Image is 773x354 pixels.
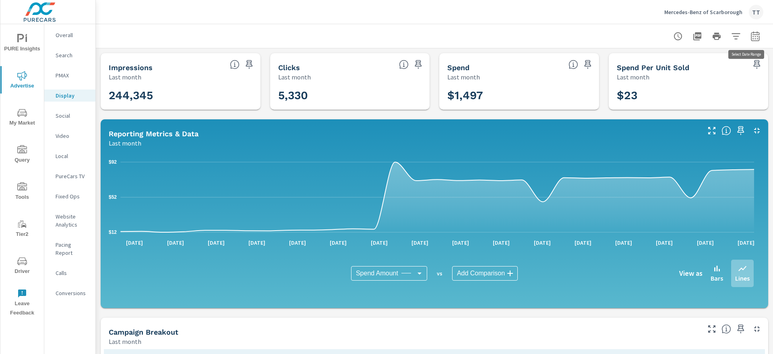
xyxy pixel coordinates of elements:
h5: Spend Per Unit Sold [617,63,689,72]
div: Social [44,110,95,122]
p: Last month [447,72,480,82]
p: Mercedes-Benz of Scarborough [664,8,742,16]
div: Pacing Report [44,239,95,259]
button: Make Fullscreen [705,124,718,137]
span: Save this to your personalized report [750,58,763,71]
div: Add Comparison [452,266,518,281]
div: Local [44,150,95,162]
h3: $23 [617,89,761,102]
p: Fixed Ops [56,192,89,200]
div: Spend Amount [351,266,427,281]
p: [DATE] [487,239,515,247]
div: Fixed Ops [44,190,95,202]
span: Understand Display data over time and see how metrics compare to each other. [721,126,731,135]
button: Make Fullscreen [705,323,718,335]
p: Last month [109,72,141,82]
span: The amount of money spent on advertising during the period. [568,60,578,69]
div: Search [44,49,95,61]
p: [DATE] [732,239,760,247]
p: [DATE] [243,239,271,247]
span: Save this to your personalized report [734,124,747,137]
span: Add Comparison [457,269,505,277]
h5: Spend [447,63,469,72]
p: [DATE] [324,239,352,247]
p: [DATE] [569,239,597,247]
span: PURE Insights [3,34,41,54]
div: nav menu [0,24,44,321]
p: Video [56,132,89,140]
p: [DATE] [446,239,475,247]
span: Save this to your personalized report [581,58,594,71]
span: Tools [3,182,41,202]
h3: $1,497 [447,89,591,102]
span: Query [3,145,41,165]
button: Apply Filters [728,28,744,44]
span: My Market [3,108,41,128]
span: The number of times an ad was clicked by a consumer. [399,60,409,69]
h5: Clicks [278,63,300,72]
div: Website Analytics [44,210,95,231]
p: PureCars TV [56,172,89,180]
span: Advertise [3,71,41,91]
h5: Impressions [109,63,153,72]
button: "Export Report to PDF" [689,28,705,44]
p: Last month [278,72,311,82]
h3: 244,345 [109,89,252,102]
p: PMAX [56,71,89,79]
p: [DATE] [202,239,230,247]
span: Save this to your personalized report [243,58,256,71]
span: This is a summary of Display performance results by campaign. Each column can be sorted. [721,324,731,334]
span: The number of times an ad was shown on your behalf. [230,60,240,69]
span: Save this to your personalized report [412,58,425,71]
p: Social [56,112,89,120]
p: [DATE] [528,239,556,247]
h6: View as [679,269,703,277]
button: Minimize Widget [750,124,763,137]
text: $12 [109,229,117,235]
p: [DATE] [161,239,190,247]
h5: Campaign Breakout [109,328,178,336]
p: [DATE] [283,239,312,247]
p: Last month [109,138,141,148]
text: $92 [109,159,117,165]
p: Calls [56,269,89,277]
button: Minimize Widget [750,323,763,335]
p: Last month [617,72,649,82]
p: Display [56,92,89,100]
span: Leave Feedback [3,289,41,318]
h3: 5,330 [278,89,422,102]
div: Video [44,130,95,142]
div: Calls [44,267,95,279]
span: Spend Amount [356,269,398,277]
p: [DATE] [120,239,149,247]
p: [DATE] [365,239,393,247]
p: Overall [56,31,89,39]
p: Pacing Report [56,241,89,257]
div: Conversions [44,287,95,299]
p: [DATE] [650,239,678,247]
h5: Reporting Metrics & Data [109,129,198,138]
p: Website Analytics [56,212,89,229]
div: Overall [44,29,95,41]
span: Tier2 [3,219,41,239]
div: Display [44,90,95,102]
span: Save this to your personalized report [734,323,747,335]
div: PureCars TV [44,170,95,182]
p: Bars [711,273,723,283]
text: $52 [109,194,117,200]
p: vs [427,270,452,277]
p: [DATE] [610,239,638,247]
button: Print Report [709,28,725,44]
span: Driver [3,256,41,276]
p: [DATE] [691,239,719,247]
p: Local [56,152,89,160]
div: TT [749,5,763,19]
p: Conversions [56,289,89,297]
p: Lines [735,273,750,283]
p: Search [56,51,89,59]
p: Last month [109,337,141,346]
p: [DATE] [406,239,434,247]
div: PMAX [44,69,95,81]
